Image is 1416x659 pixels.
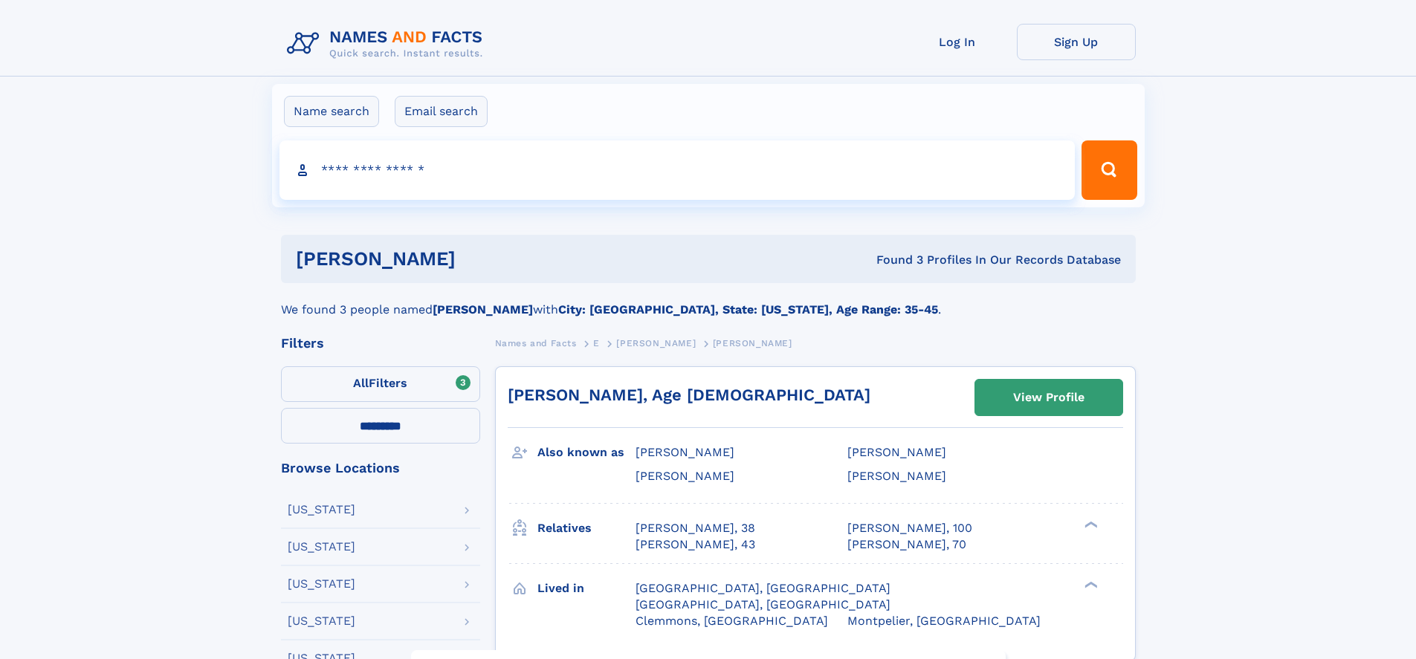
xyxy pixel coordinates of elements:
span: Clemmons, [GEOGRAPHIC_DATA] [636,614,828,628]
h1: [PERSON_NAME] [296,250,666,268]
a: [PERSON_NAME], 70 [847,536,966,553]
b: City: [GEOGRAPHIC_DATA], State: [US_STATE], Age Range: 35-45 [558,302,938,316]
label: Email search [395,96,488,127]
h3: Lived in [537,576,636,601]
a: View Profile [975,380,1122,415]
a: Sign Up [1017,24,1136,60]
input: search input [279,140,1076,200]
span: E [593,338,600,348]
span: [GEOGRAPHIC_DATA], [GEOGRAPHIC_DATA] [636,581,890,595]
a: [PERSON_NAME], 43 [636,536,755,553]
span: [PERSON_NAME] [713,338,792,348]
b: [PERSON_NAME] [433,302,533,316]
label: Name search [284,96,379,127]
div: View Profile [1013,380,1084,415]
label: Filters [281,366,480,402]
div: Browse Locations [281,461,480,475]
span: [PERSON_NAME] [847,445,946,459]
div: Filters [281,337,480,350]
img: Logo Names and Facts [281,24,495,64]
span: Montpelier, [GEOGRAPHIC_DATA] [847,614,1041,628]
button: Search Button [1082,140,1137,200]
span: [GEOGRAPHIC_DATA], [GEOGRAPHIC_DATA] [636,597,890,611]
div: Found 3 Profiles In Our Records Database [666,252,1121,268]
div: [US_STATE] [288,504,355,516]
div: [US_STATE] [288,541,355,553]
div: ❯ [1081,519,1099,529]
div: [US_STATE] [288,578,355,590]
div: ❯ [1081,580,1099,589]
h3: Also known as [537,440,636,465]
h3: Relatives [537,516,636,541]
span: [PERSON_NAME] [616,338,696,348]
a: Names and Facts [495,334,577,352]
span: [PERSON_NAME] [636,445,734,459]
span: All [353,376,369,390]
a: E [593,334,600,352]
a: [PERSON_NAME], 38 [636,520,755,536]
span: [PERSON_NAME] [847,469,946,483]
a: [PERSON_NAME] [616,334,696,352]
div: We found 3 people named with . [281,283,1136,319]
div: [US_STATE] [288,615,355,627]
a: [PERSON_NAME], 100 [847,520,972,536]
a: [PERSON_NAME], Age [DEMOGRAPHIC_DATA] [508,386,870,404]
a: Log In [898,24,1017,60]
span: [PERSON_NAME] [636,469,734,483]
